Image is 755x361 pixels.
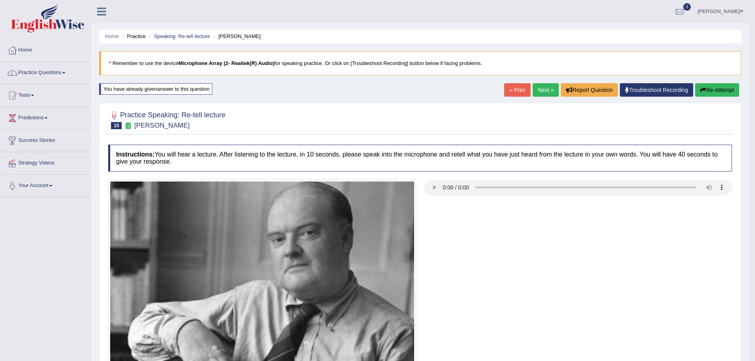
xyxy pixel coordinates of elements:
[0,107,91,127] a: Predictions
[178,60,274,66] b: Microphone Array (2- Realtek(R) Audio)
[108,109,226,129] h2: Practice Speaking: Re-tell lecture
[212,32,261,40] li: [PERSON_NAME]
[124,122,132,130] small: Exam occurring question
[0,84,91,104] a: Tests
[683,3,691,11] span: 3
[120,32,145,40] li: Practice
[0,175,91,195] a: Your Account
[108,145,732,171] h4: You will hear a lecture. After listening to the lecture, in 10 seconds, please speak into the mic...
[504,83,530,97] a: « Prev
[620,83,693,97] a: Troubleshoot Recording
[154,33,210,39] a: Speaking: Re-tell lecture
[0,152,91,172] a: Strategy Videos
[561,83,618,97] button: Report Question
[116,151,155,158] b: Instructions:
[695,83,739,97] button: Re-Attempt
[533,83,559,97] a: Next »
[111,122,122,129] span: 15
[134,122,190,129] small: [PERSON_NAME]
[0,62,91,82] a: Practice Questions
[99,51,741,75] blockquote: * Remember to use the device for speaking practice. Or click on [Troubleshoot Recording] button b...
[99,83,212,95] div: You have already given answer to this question
[105,33,119,39] a: Home
[0,130,91,149] a: Success Stories
[0,39,91,59] a: Home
